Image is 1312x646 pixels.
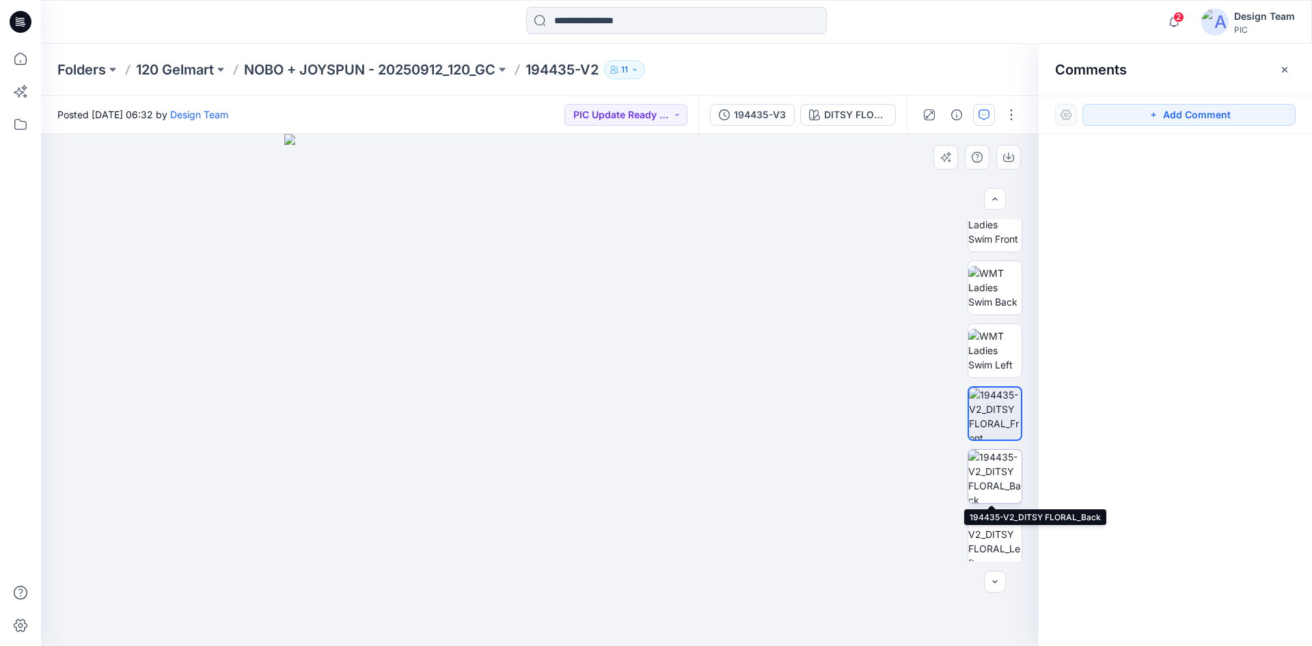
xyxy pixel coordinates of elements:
a: 120 Gelmart [136,60,214,79]
div: PIC [1234,25,1295,35]
img: avatar [1201,8,1229,36]
img: eyJhbGciOiJIUzI1NiIsImtpZCI6IjAiLCJzbHQiOiJzZXMiLCJ0eXAiOiJKV1QifQ.eyJkYXRhIjp7InR5cGUiOiJzdG9yYW... [284,134,796,646]
button: DITSY FLORAL [800,104,896,126]
span: Posted [DATE] 06:32 by [57,107,228,122]
a: Design Team [170,109,228,120]
img: WMT Ladies Swim Front [968,203,1022,246]
img: 194435-V2_DITSY FLORAL_Back [968,450,1022,503]
button: Details [946,104,968,126]
img: WMT Ladies Swim Back [968,266,1022,309]
button: 194435-V3 [710,104,795,126]
span: 2 [1173,12,1184,23]
p: 194435-V2 [525,60,599,79]
img: 194435-V2_DITSY FLORAL_Left [968,513,1022,566]
button: Add Comment [1082,104,1296,126]
h2: Comments [1055,62,1127,78]
div: DITSY FLORAL [824,107,887,122]
a: Folders [57,60,106,79]
div: 194435-V3 [734,107,786,122]
img: WMT Ladies Swim Left [968,329,1022,372]
img: 194435-V2_DITSY FLORAL_Front [969,388,1021,440]
button: 11 [604,60,645,79]
a: NOBO + JOYSPUN - 20250912_120_GC [244,60,495,79]
p: 11 [621,62,628,77]
div: Design Team [1234,8,1295,25]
